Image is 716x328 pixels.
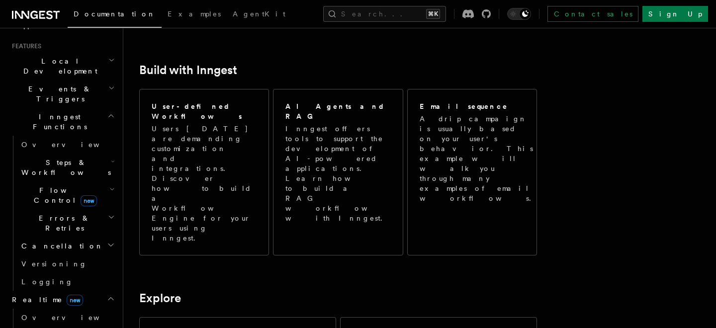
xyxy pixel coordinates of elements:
[285,124,392,223] p: Inngest offers tools to support the development of AI-powered applications. Learn how to build a ...
[17,309,117,327] a: Overview
[8,112,107,132] span: Inngest Functions
[17,209,117,237] button: Errors & Retries
[152,101,257,121] h2: User-defined Workflows
[67,295,83,306] span: new
[420,101,508,111] h2: Email sequence
[8,56,108,76] span: Local Development
[227,3,291,27] a: AgentKit
[74,10,156,18] span: Documentation
[68,3,162,28] a: Documentation
[139,89,269,255] a: User-defined WorkflowsUsers [DATE] are demanding customization and integrations. Discover how to ...
[8,108,117,136] button: Inngest Functions
[17,255,117,273] a: Versioning
[21,314,124,322] span: Overview
[17,237,117,255] button: Cancellation
[21,141,124,149] span: Overview
[8,291,117,309] button: Realtimenew
[233,10,285,18] span: AgentKit
[17,273,117,291] a: Logging
[507,8,531,20] button: Toggle dark mode
[162,3,227,27] a: Examples
[8,42,41,50] span: Features
[17,154,117,181] button: Steps & Workflows
[17,241,103,251] span: Cancellation
[17,213,108,233] span: Errors & Retries
[8,80,117,108] button: Events & Triggers
[323,6,446,22] button: Search...⌘K
[8,136,117,291] div: Inngest Functions
[285,101,392,121] h2: AI Agents and RAG
[407,89,537,255] a: Email sequenceA drip campaign is usually based on your user's behavior. This example will walk yo...
[21,278,73,286] span: Logging
[420,114,537,203] p: A drip campaign is usually based on your user's behavior. This example will walk you through many...
[21,260,87,268] span: Versioning
[17,158,111,177] span: Steps & Workflows
[139,63,237,77] a: Build with Inngest
[8,84,108,104] span: Events & Triggers
[17,136,117,154] a: Overview
[8,295,83,305] span: Realtime
[547,6,638,22] a: Contact sales
[273,89,403,255] a: AI Agents and RAGInngest offers tools to support the development of AI-powered applications. Lear...
[426,9,440,19] kbd: ⌘K
[17,181,117,209] button: Flow Controlnew
[642,6,708,22] a: Sign Up
[168,10,221,18] span: Examples
[152,124,257,243] p: Users [DATE] are demanding customization and integrations. Discover how to build a Workflow Engin...
[17,185,109,205] span: Flow Control
[81,195,97,206] span: new
[8,52,117,80] button: Local Development
[139,291,181,305] a: Explore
